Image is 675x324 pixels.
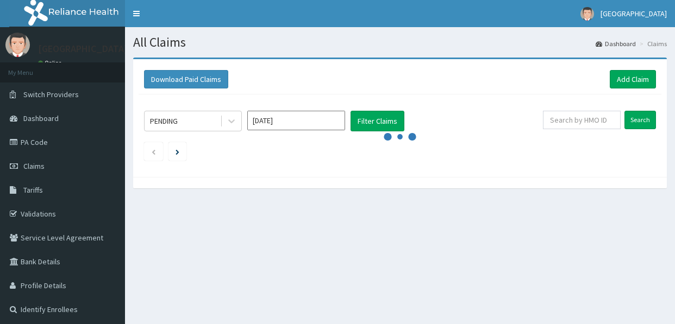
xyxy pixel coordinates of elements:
button: Download Paid Claims [144,70,228,88]
div: PENDING [150,116,178,126]
h1: All Claims [133,35,667,49]
svg: audio-loading [384,120,416,153]
button: Filter Claims [351,111,404,131]
li: Claims [637,39,667,48]
a: Dashboard [596,39,636,48]
span: Dashboard [23,113,59,123]
a: Previous page [151,147,156,156]
a: Add Claim [610,70,656,88]
span: [GEOGRAPHIC_DATA] [601,9,667,18]
a: Next page [176,147,179,156]
img: User Image [580,7,594,21]
a: Online [38,59,64,67]
input: Select Month and Year [247,111,345,130]
input: Search [624,111,656,129]
span: Tariffs [23,185,43,195]
span: Claims [23,161,45,171]
span: Switch Providers [23,90,79,99]
img: User Image [5,33,30,57]
p: [GEOGRAPHIC_DATA] [38,44,128,54]
input: Search by HMO ID [543,111,621,129]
